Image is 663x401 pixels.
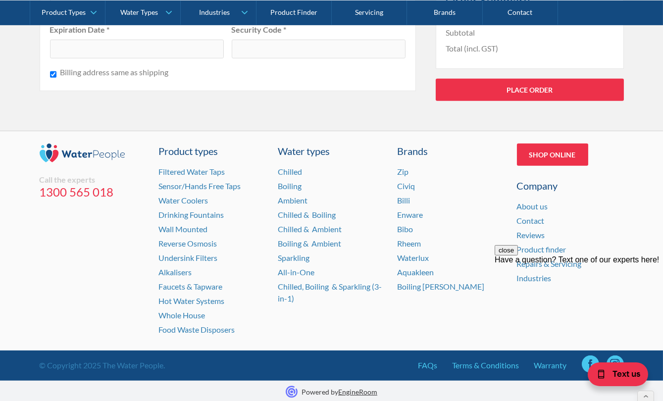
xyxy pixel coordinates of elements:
a: Alkalisers [159,267,192,277]
label: Security Code * [232,24,406,36]
a: 1300 565 018 [40,185,147,200]
a: Food Waste Disposers [159,325,235,334]
a: Boiling & Ambient [278,239,342,248]
a: Sensor/Hands Free Taps [159,181,241,191]
a: Chilled [278,167,303,176]
label: Expiration Date * [50,24,224,36]
a: Product finder [517,245,566,254]
a: Waterlux [398,253,429,262]
a: Shop Online [517,144,588,166]
a: Zip [398,167,409,176]
div: Total (incl. GST) [446,43,499,54]
iframe: podium webchat widget prompt [495,245,663,364]
a: Water Coolers [159,196,208,205]
a: Product types [159,144,266,158]
p: Powered by [302,387,377,397]
a: Civiq [398,181,415,191]
a: Terms & Conditions [453,359,519,371]
a: Filtered Water Taps [159,167,225,176]
div: Water Types [120,8,158,16]
iframe: Secure CVC input frame [238,44,399,52]
div: © Copyright 2025 The Water People. [40,359,165,371]
a: Warranty [534,359,567,371]
a: Billi [398,196,410,205]
a: Undersink Filters [159,253,218,262]
a: Enware [398,210,423,219]
div: Brands [398,144,505,158]
div: Industries [199,8,230,16]
a: All-in-One [278,267,315,277]
a: Chilled, Boiling & Sparkling (3-in-1) [278,282,382,303]
a: Chilled & Ambient [278,224,342,234]
a: Place Order [436,79,624,101]
a: Ambient [278,196,308,205]
a: Sparkling [278,253,310,262]
div: Product Types [42,8,86,16]
a: Whole House [159,310,205,320]
a: Bibo [398,224,413,234]
iframe: podium webchat widget bubble [564,351,663,401]
a: Drinking Fountains [159,210,224,219]
a: Reverse Osmosis [159,239,217,248]
iframe: Secure expiration date input frame [56,44,217,52]
label: Billing address same as shipping [60,66,169,78]
a: Contact [517,216,545,225]
a: FAQs [418,359,438,371]
a: Water types [278,144,385,158]
a: Reviews [517,230,545,240]
a: Hot Water Systems [159,296,225,305]
a: Wall Mounted [159,224,208,234]
a: Boiling [PERSON_NAME] [398,282,485,291]
div: Call the experts [40,175,147,185]
a: Chilled & Boiling [278,210,336,219]
a: Boiling [278,181,302,191]
div: Subtotal [446,27,475,39]
a: Aquakleen [398,267,434,277]
a: Faucets & Tapware [159,282,223,291]
div: Company [517,178,624,193]
a: About us [517,201,548,211]
a: Rheem [398,239,421,248]
a: EngineRoom [338,388,377,396]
